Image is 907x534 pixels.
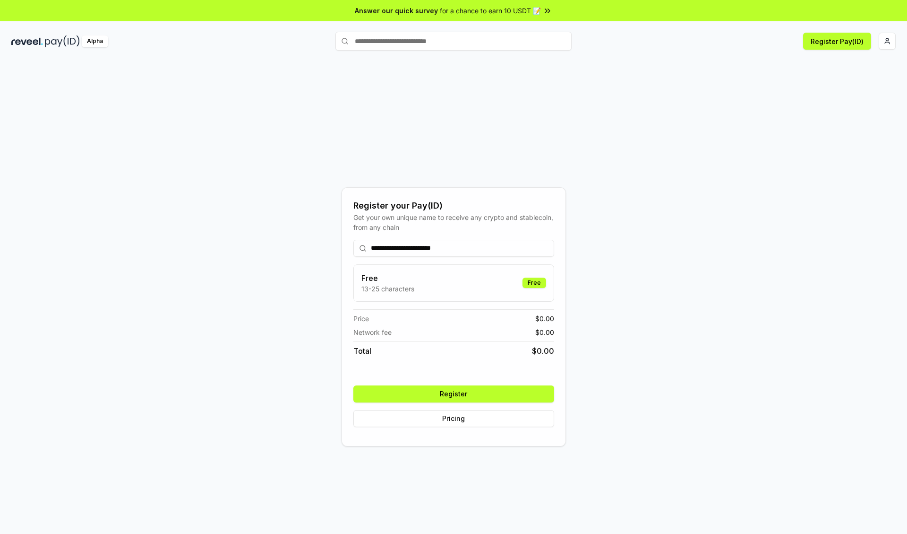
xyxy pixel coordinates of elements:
[82,35,108,47] div: Alpha
[803,33,871,50] button: Register Pay(ID)
[353,199,554,212] div: Register your Pay(ID)
[353,327,392,337] span: Network fee
[535,314,554,324] span: $ 0.00
[522,278,546,288] div: Free
[353,385,554,403] button: Register
[11,35,43,47] img: reveel_dark
[532,345,554,357] span: $ 0.00
[361,272,414,284] h3: Free
[353,314,369,324] span: Price
[45,35,80,47] img: pay_id
[355,6,438,16] span: Answer our quick survey
[353,345,371,357] span: Total
[361,284,414,294] p: 13-25 characters
[353,410,554,427] button: Pricing
[535,327,554,337] span: $ 0.00
[440,6,541,16] span: for a chance to earn 10 USDT 📝
[353,212,554,232] div: Get your own unique name to receive any crypto and stablecoin, from any chain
